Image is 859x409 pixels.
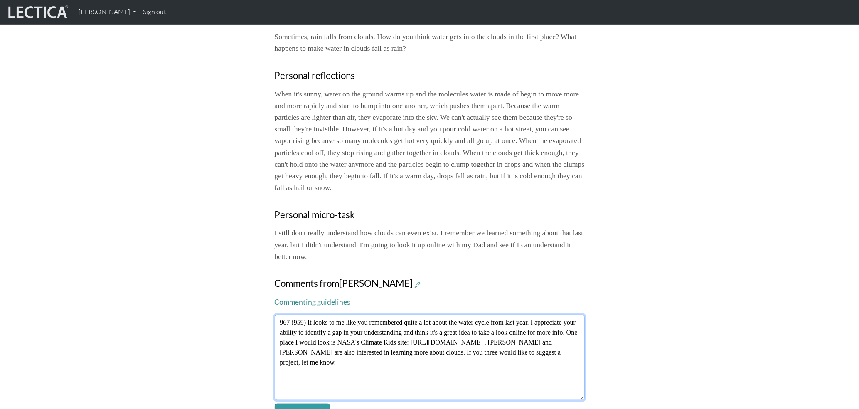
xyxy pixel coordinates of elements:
[275,70,585,81] h3: Personal reflections
[275,298,351,306] a: Commenting guidelines
[275,88,585,193] p: When it's sunny, water on the ground warms up and the molecules water is made of begin to move mo...
[75,3,140,21] a: [PERSON_NAME]
[340,278,413,289] span: [PERSON_NAME]
[275,31,585,54] p: Sometimes, rain falls from clouds. How do you think water gets into the clouds in the first place...
[140,3,170,21] a: Sign out
[275,278,585,289] h3: Comments from
[275,227,585,262] p: I still don't really understand how clouds can even exist. I remember we learned something about ...
[6,4,69,20] img: lecticalive
[275,209,585,221] h3: Personal micro-task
